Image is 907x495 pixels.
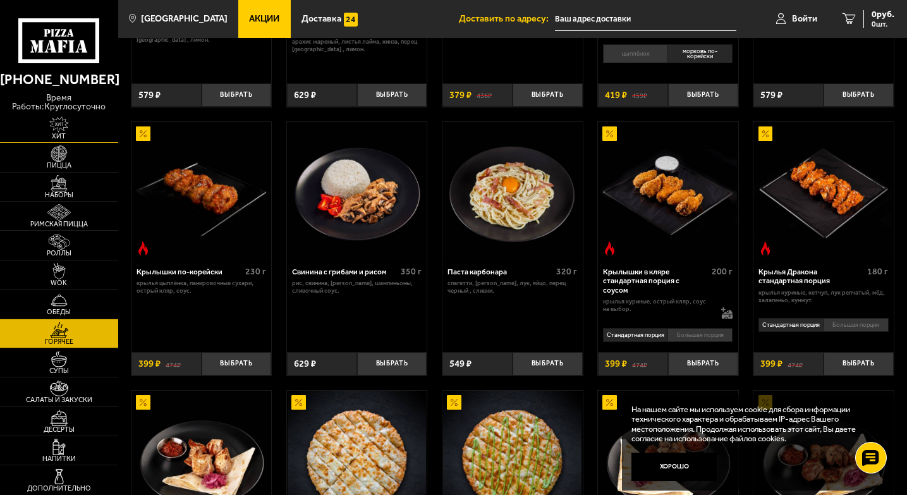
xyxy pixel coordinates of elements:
[477,90,492,100] s: 436 ₽
[872,10,894,19] span: 0 руб.
[137,279,266,295] p: крылья цыплёнка, панировочные сухари, острый кляр, соус.
[449,359,472,369] span: 549 ₽
[760,359,782,369] span: 399 ₽
[631,453,717,481] button: Хорошо
[292,267,398,276] div: Свинина с грибами и рисом
[788,359,803,369] s: 474 ₽
[631,405,877,444] p: На нашем сайте мы используем cookie для сбора информации технического характера и обрабатываем IP...
[301,15,341,23] span: Доставка
[556,266,577,277] span: 320 г
[758,126,772,140] img: Акционный
[598,41,738,76] div: 0
[249,15,279,23] span: Акции
[823,318,888,332] li: Большая порция
[513,83,583,107] button: Выбрать
[603,328,667,342] li: Стандартная порция
[668,83,738,107] button: Выбрать
[758,289,888,304] p: крылья куриные, кетчуп, лук репчатый, мёд, халапеньо, кунжут.
[712,266,733,277] span: 200 г
[598,122,738,260] a: АкционныйОстрое блюдоКрылышки в кляре стандартная порция c соусом
[447,279,577,295] p: спагетти, [PERSON_NAME], лук, яйцо, перец черный , сливки.
[758,241,772,255] img: Острое блюдо
[202,83,272,107] button: Выбрать
[287,122,427,260] a: Свинина с грибами и рисом
[668,352,738,376] button: Выбрать
[344,13,358,27] img: 15daf4d41897b9f0e9f617042186c801.svg
[357,83,427,107] button: Выбрать
[602,395,616,409] img: Акционный
[291,395,305,409] img: Акционный
[288,122,426,260] img: Свинина с грибами и рисом
[166,359,181,369] s: 474 ₽
[131,122,272,260] a: АкционныйОстрое блюдоКрылышки по-корейски
[132,122,271,260] img: Крылышки по-корейски
[754,122,892,260] img: Крылья Дракона стандартная порция
[447,395,461,409] img: Акционный
[443,122,581,260] img: Паста карбонара
[605,359,627,369] span: 399 ₽
[447,267,553,276] div: Паста карбонара
[138,90,161,100] span: 579 ₽
[603,267,709,295] div: Крылышки в кляре стандартная порция c соусом
[599,122,737,260] img: Крылышки в кляре стандартная порция c соусом
[357,352,427,376] button: Выбрать
[758,318,823,332] li: Стандартная порция
[602,126,616,140] img: Акционный
[667,328,733,342] li: Большая порция
[245,266,266,277] span: 230 г
[602,241,616,255] img: Острое блюдо
[605,90,627,100] span: 419 ₽
[136,241,150,255] img: Острое блюдо
[632,90,647,100] s: 459 ₽
[202,352,272,376] button: Выбрать
[136,126,150,140] img: Акционный
[760,90,782,100] span: 579 ₽
[513,352,583,376] button: Выбрать
[824,83,894,107] button: Выбрать
[667,44,733,63] li: морковь по-корейски
[449,90,472,100] span: 379 ₽
[294,359,316,369] span: 629 ₽
[137,267,242,276] div: Крылышки по-корейски
[136,395,150,409] img: Акционный
[603,298,712,313] p: крылья куриные, острый кляр, соус на выбор.
[603,44,667,63] li: цыплёнок
[824,352,894,376] button: Выбрать
[141,15,228,23] span: [GEOGRAPHIC_DATA]
[792,15,817,23] span: Войти
[555,8,736,31] input: Ваш адрес доставки
[753,122,894,260] a: АкционныйОстрое блюдоКрылья Дракона стандартная порция
[872,20,894,28] span: 0 шт.
[867,266,888,277] span: 180 г
[459,15,555,23] span: Доставить по адресу:
[292,279,422,295] p: рис, свинина, [PERSON_NAME], шампиньоны, сливочный соус.
[442,122,583,260] a: Паста карбонара
[632,359,647,369] s: 474 ₽
[138,359,161,369] span: 399 ₽
[401,266,422,277] span: 350 г
[294,90,316,100] span: 629 ₽
[753,315,894,345] div: 0
[758,267,864,286] div: Крылья Дракона стандартная порция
